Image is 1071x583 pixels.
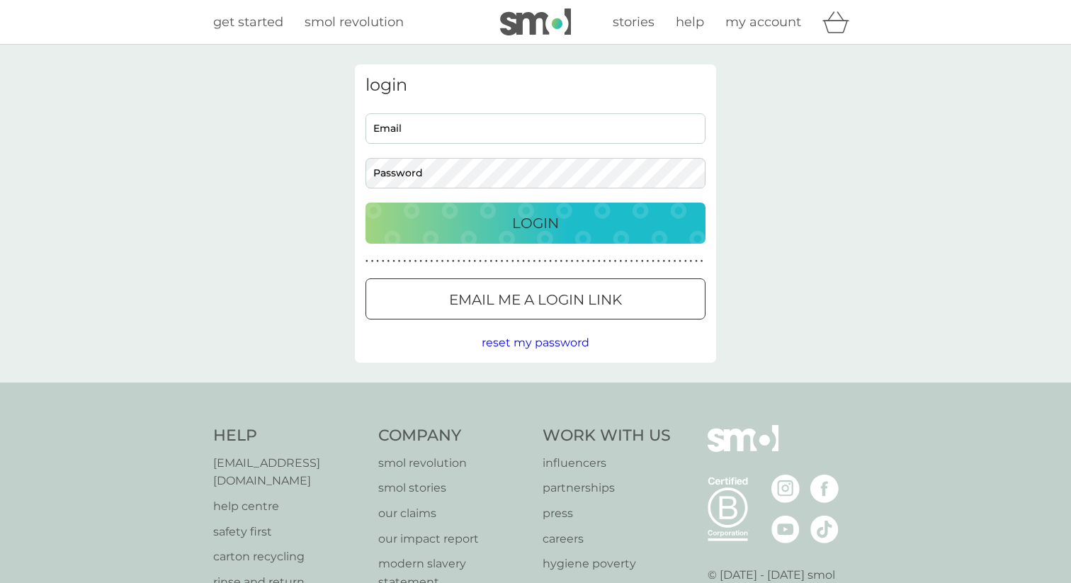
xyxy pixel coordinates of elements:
[771,515,800,543] img: visit the smol Youtube page
[436,258,438,265] p: ●
[452,258,455,265] p: ●
[378,425,529,447] h4: Company
[305,12,404,33] a: smol revolution
[587,258,590,265] p: ●
[425,258,428,265] p: ●
[543,504,671,523] a: press
[676,14,704,30] span: help
[365,75,705,96] h3: login
[378,479,529,497] a: smol stories
[305,14,404,30] span: smol revolution
[468,258,471,265] p: ●
[403,258,406,265] p: ●
[571,258,574,265] p: ●
[474,258,477,265] p: ●
[608,258,611,265] p: ●
[679,258,681,265] p: ●
[441,258,444,265] p: ●
[641,258,644,265] p: ●
[771,475,800,503] img: visit the smol Instagram page
[213,523,364,541] a: safety first
[592,258,595,265] p: ●
[378,504,529,523] a: our claims
[371,258,374,265] p: ●
[725,14,801,30] span: my account
[662,258,665,265] p: ●
[549,258,552,265] p: ●
[543,530,671,548] a: careers
[506,258,509,265] p: ●
[708,425,778,473] img: smol
[565,258,568,265] p: ●
[213,12,283,33] a: get started
[543,454,671,472] p: influencers
[431,258,433,265] p: ●
[414,258,417,265] p: ●
[409,258,412,265] p: ●
[213,454,364,490] a: [EMAIL_ADDRESS][DOMAIN_NAME]
[489,258,492,265] p: ●
[213,14,283,30] span: get started
[810,515,839,543] img: visit the smol Tiktok page
[625,258,628,265] p: ●
[635,258,638,265] p: ●
[376,258,379,265] p: ●
[378,454,529,472] a: smol revolution
[482,336,589,349] span: reset my password
[484,258,487,265] p: ●
[458,258,460,265] p: ●
[555,258,557,265] p: ●
[647,258,650,265] p: ●
[619,258,622,265] p: ●
[533,258,535,265] p: ●
[695,258,698,265] p: ●
[213,497,364,516] p: help centre
[543,479,671,497] a: partnerships
[446,258,449,265] p: ●
[701,258,703,265] p: ●
[613,14,654,30] span: stories
[668,258,671,265] p: ●
[614,258,617,265] p: ●
[603,258,606,265] p: ●
[500,9,571,35] img: smol
[482,334,589,352] button: reset my password
[598,258,601,265] p: ●
[517,258,520,265] p: ●
[810,475,839,503] img: visit the smol Facebook page
[398,258,401,265] p: ●
[543,555,671,573] a: hygiene poverty
[576,258,579,265] p: ●
[725,12,801,33] a: my account
[382,258,385,265] p: ●
[544,258,547,265] p: ●
[543,425,671,447] h4: Work With Us
[684,258,687,265] p: ●
[501,258,504,265] p: ●
[676,12,704,33] a: help
[511,258,514,265] p: ●
[674,258,676,265] p: ●
[378,530,529,548] a: our impact report
[495,258,498,265] p: ●
[690,258,693,265] p: ●
[582,258,584,265] p: ●
[613,12,654,33] a: stories
[213,548,364,566] a: carton recycling
[560,258,563,265] p: ●
[512,212,559,234] p: Login
[365,278,705,319] button: Email me a login link
[479,258,482,265] p: ●
[392,258,395,265] p: ●
[822,8,858,36] div: basket
[365,203,705,244] button: Login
